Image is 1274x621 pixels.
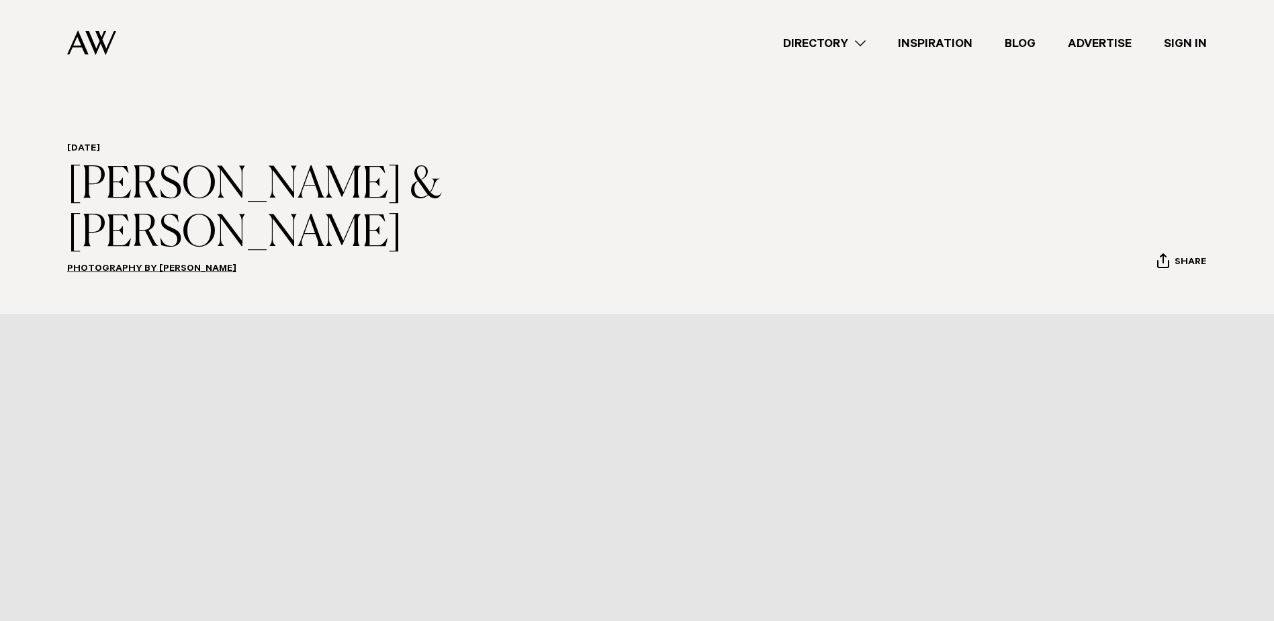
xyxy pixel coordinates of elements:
[1052,34,1148,52] a: Advertise
[989,34,1052,52] a: Blog
[67,30,116,55] img: Auckland Weddings Logo
[1148,34,1223,52] a: Sign In
[67,264,236,275] a: Photography by [PERSON_NAME]
[882,34,989,52] a: Inspiration
[1156,253,1207,273] button: Share
[67,143,688,156] h6: [DATE]
[767,34,882,52] a: Directory
[67,161,688,258] h1: [PERSON_NAME] & [PERSON_NAME]
[1175,257,1206,270] span: Share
